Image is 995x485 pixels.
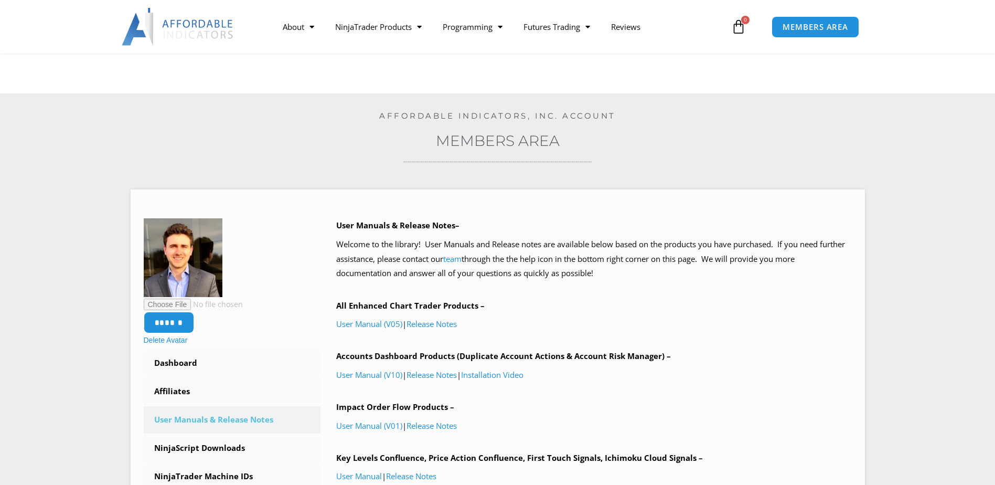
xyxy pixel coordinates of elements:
[432,15,513,39] a: Programming
[513,15,601,39] a: Futures Trading
[336,237,852,281] p: Welcome to the library! User Manuals and Release notes are available below based on the products ...
[336,220,459,230] b: User Manuals & Release Notes–
[336,471,382,481] a: User Manual
[336,368,852,383] p: | |
[336,317,852,332] p: |
[406,370,457,380] a: Release Notes
[336,351,671,361] b: Accounts Dashboard Products (Duplicate Account Actions & Account Risk Manager) –
[336,319,402,329] a: User Manual (V05)
[272,15,729,39] nav: Menu
[336,419,852,434] p: |
[122,8,234,46] img: LogoAI | Affordable Indicators – NinjaTrader
[783,23,848,31] span: MEMBERS AREA
[601,15,651,39] a: Reviews
[772,16,859,38] a: MEMBERS AREA
[336,469,852,484] p: |
[144,435,321,462] a: NinjaScript Downloads
[144,218,222,297] img: 1608675936449%20(1)23-150x150.jfif
[443,254,462,264] a: team
[461,370,523,380] a: Installation Video
[715,12,762,42] a: 0
[272,15,325,39] a: About
[336,420,402,431] a: User Manual (V01)
[144,378,321,405] a: Affiliates
[336,370,402,380] a: User Manual (V10)
[436,132,560,150] a: Members Area
[406,319,457,329] a: Release Notes
[144,336,188,344] a: Delete Avatar
[336,402,454,412] b: Impact Order Flow Products –
[325,15,432,39] a: NinjaTrader Products
[406,420,457,431] a: Release Notes
[336,300,485,311] b: All Enhanced Chart Trader Products –
[386,471,436,481] a: Release Notes
[144,350,321,377] a: Dashboard
[741,16,750,24] span: 0
[336,452,703,463] b: Key Levels Confluence, Price Action Confluence, First Touch Signals, Ichimoku Cloud Signals –
[379,111,616,121] a: Affordable Indicators, Inc. Account
[144,406,321,434] a: User Manuals & Release Notes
